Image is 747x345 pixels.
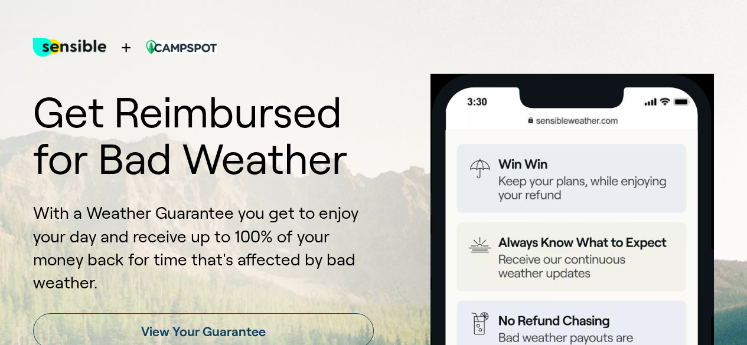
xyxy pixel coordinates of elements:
[33,90,374,183] h1: Get Reimbursed for Bad Weather
[33,24,106,71] img: test for bg
[120,34,132,61] span: +
[33,202,374,294] p: With a Weather Guarantee you get to enjoy your day and receive up to 100% of your money back for ...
